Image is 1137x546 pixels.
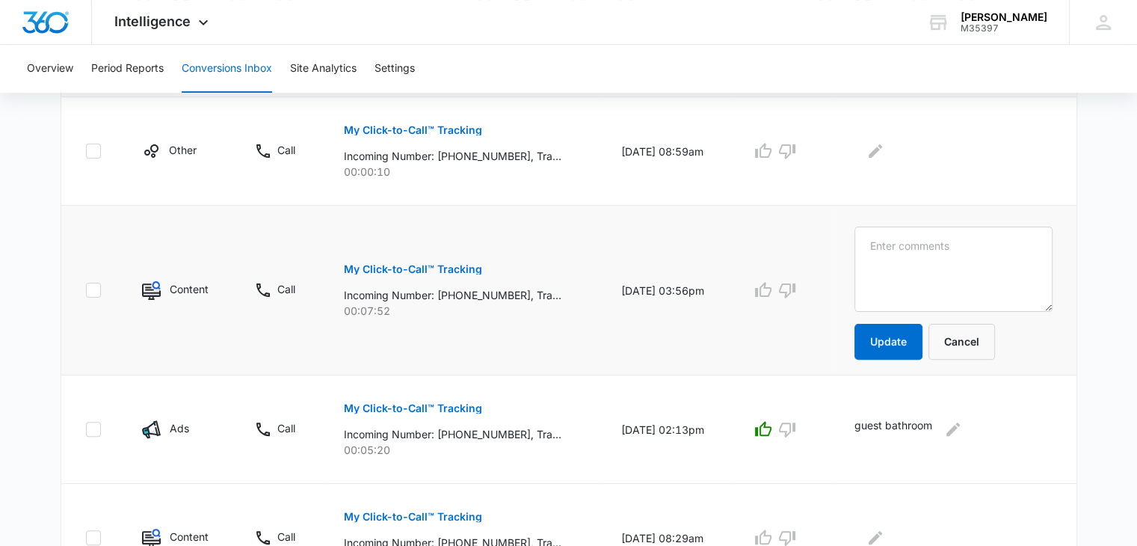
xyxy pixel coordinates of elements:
button: Period Reports [91,45,164,93]
p: Incoming Number: [PHONE_NUMBER], Tracking Number: [PHONE_NUMBER], Ring To: [PHONE_NUMBER], Caller... [344,148,561,164]
p: Content [170,529,209,545]
button: Site Analytics [290,45,357,93]
p: My Click-to-Call™ Tracking [344,264,482,274]
button: Edit Comments [941,417,965,441]
p: Call [277,529,295,545]
button: Cancel [928,324,995,360]
button: Update [854,324,922,360]
button: Conversions Inbox [182,45,272,93]
td: [DATE] 02:13pm [603,375,733,484]
button: My Click-to-Call™ Tracking [344,499,482,535]
p: Call [277,420,295,436]
div: account name [961,11,1047,23]
p: Content [170,281,209,297]
p: Incoming Number: [PHONE_NUMBER], Tracking Number: [PHONE_NUMBER], Ring To: [PHONE_NUMBER], Caller... [344,426,561,442]
p: My Click-to-Call™ Tracking [344,125,482,135]
p: Call [277,281,295,297]
p: 00:00:10 [344,164,585,180]
button: Settings [375,45,415,93]
button: My Click-to-Call™ Tracking [344,251,482,287]
span: Intelligence [114,13,191,29]
p: My Click-to-Call™ Tracking [344,512,482,522]
p: My Click-to-Call™ Tracking [344,403,482,414]
p: Ads [170,420,189,436]
td: [DATE] 08:59am [603,97,733,206]
button: Edit Comments [863,139,887,163]
p: 00:05:20 [344,442,585,458]
button: Overview [27,45,73,93]
p: Incoming Number: [PHONE_NUMBER], Tracking Number: [PHONE_NUMBER], Ring To: [PHONE_NUMBER], Caller... [344,287,561,303]
p: 00:07:52 [344,303,585,319]
p: Call [277,142,295,158]
p: Other [169,142,197,158]
p: guest bathroom [854,417,932,441]
button: My Click-to-Call™ Tracking [344,390,482,426]
button: My Click-to-Call™ Tracking [344,112,482,148]
td: [DATE] 03:56pm [603,206,733,375]
div: account id [961,23,1047,34]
